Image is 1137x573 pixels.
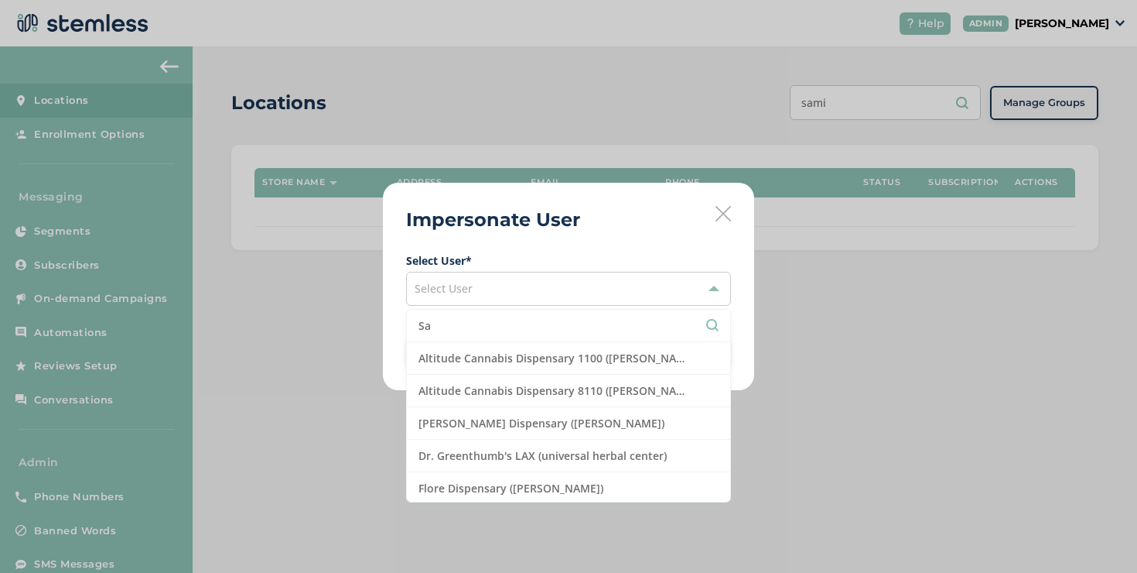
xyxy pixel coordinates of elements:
li: Altitude Cannabis Dispensary 8110 ([PERSON_NAME]) [407,375,730,407]
iframe: Chat Widget [1060,499,1137,573]
li: Altitude Cannabis Dispensary 1100 ([PERSON_NAME]) [407,342,730,375]
h2: Impersonate User [406,206,580,234]
li: Dr. Greenthumb's LAX (universal herbal center) [407,440,730,472]
li: Flore Dispensary ([PERSON_NAME]) [407,472,730,505]
li: [PERSON_NAME] Dispensary ([PERSON_NAME]) [407,407,730,440]
span: Select User [415,281,473,296]
label: Select User [406,252,731,269]
input: Search [418,317,719,334]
